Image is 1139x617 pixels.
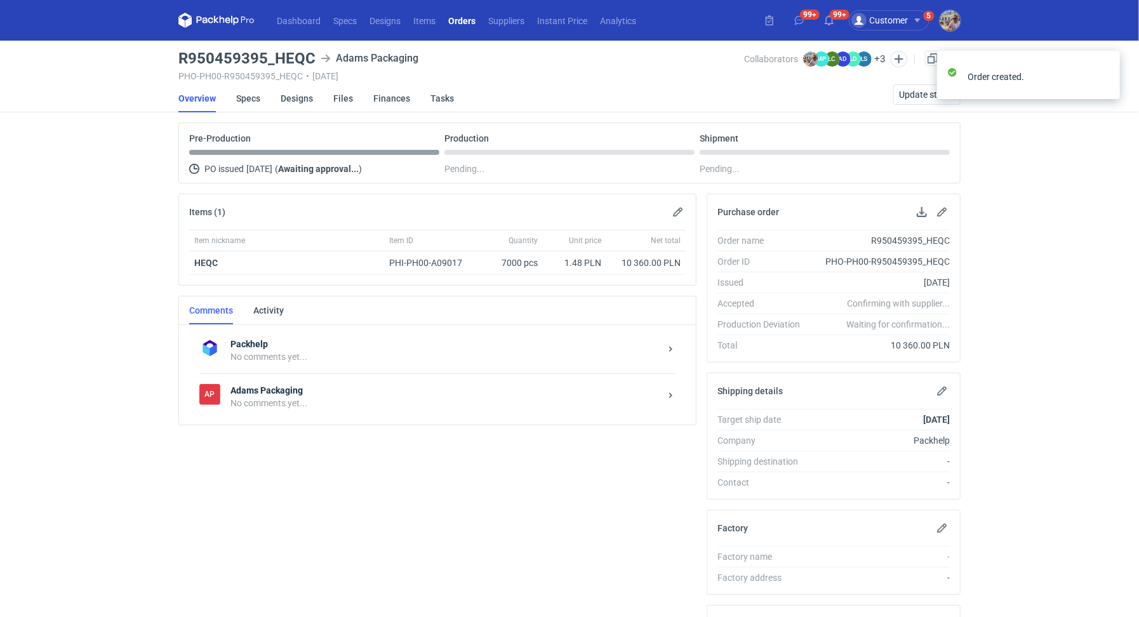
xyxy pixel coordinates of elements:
[851,13,908,28] div: Customer
[717,413,810,426] div: Target ship date
[810,434,950,447] div: Packhelp
[531,13,594,28] a: Instant Price
[810,476,950,489] div: -
[321,51,418,66] div: Adams Packaging
[810,255,950,268] div: PHO-PH00-R950459395_HEQC
[333,84,353,112] a: Files
[230,350,660,363] div: No comments yet...
[893,84,961,105] button: Update status
[700,161,950,176] div: Pending...
[819,10,839,30] button: 99+
[717,276,810,289] div: Issued
[178,84,216,112] a: Overview
[407,13,442,28] a: Items
[825,51,840,67] figcaption: ŁC
[189,133,251,143] p: Pre-Production
[846,51,861,67] figcaption: ŁD
[717,297,810,310] div: Accepted
[717,550,810,563] div: Factory name
[389,256,474,269] div: PHI-PH00-A09017
[482,13,531,28] a: Suppliers
[744,54,798,64] span: Collaborators
[444,133,489,143] p: Production
[611,256,681,269] div: 10 360.00 PLN
[717,434,810,447] div: Company
[569,236,601,246] span: Unit price
[899,90,955,99] span: Update status
[847,298,950,308] em: Confirming with supplier...
[306,71,309,81] span: •
[230,397,660,409] div: No comments yet...
[927,11,931,20] div: 5
[803,51,818,67] img: Michał Palasek
[810,571,950,584] div: -
[717,476,810,489] div: Contact
[810,550,950,563] div: -
[717,234,810,247] div: Order name
[925,51,940,66] a: Duplicate
[199,384,220,405] div: Adams Packaging
[935,521,950,536] button: Edit factory details
[189,296,233,324] a: Comments
[178,51,316,66] h3: R950459395_HEQC
[194,258,218,268] a: HEQC
[891,51,907,67] button: Edit collaborators
[389,236,413,246] span: Item ID
[874,53,886,65] button: +3
[717,207,779,217] h2: Purchase order
[275,164,278,174] span: (
[717,318,810,331] div: Production Deviation
[278,164,359,174] strong: Awaiting approval...
[430,84,454,112] a: Tasks
[246,161,272,176] span: [DATE]
[717,339,810,352] div: Total
[548,256,601,269] div: 1.48 PLN
[509,236,538,246] span: Quantity
[479,251,543,275] div: 7000 pcs
[846,318,950,331] em: Waiting for confirmation...
[968,70,1101,83] div: Order created.
[810,339,950,352] div: 10 360.00 PLN
[189,161,439,176] div: PO issued
[194,236,245,246] span: Item nickname
[199,338,220,359] img: Packhelp
[236,84,260,112] a: Specs
[199,384,220,405] figcaption: AP
[810,234,950,247] div: R950459395_HEQC
[940,10,961,31] img: Michał Palasek
[670,204,686,220] button: Edit items
[814,51,829,67] figcaption: MP
[856,51,872,67] figcaption: ŁS
[230,338,660,350] strong: Packhelp
[717,455,810,468] div: Shipping destination
[594,13,643,28] a: Analytics
[230,384,660,397] strong: Adams Packaging
[444,161,484,176] span: Pending...
[836,51,851,67] figcaption: AD
[1101,70,1110,83] button: close
[327,13,363,28] a: Specs
[717,571,810,584] div: Factory address
[810,455,950,468] div: -
[700,133,738,143] p: Shipment
[281,84,313,112] a: Designs
[178,13,255,28] svg: Packhelp Pro
[717,255,810,268] div: Order ID
[923,415,950,425] strong: [DATE]
[789,10,809,30] button: 99+
[849,10,940,30] button: Customer5
[651,236,681,246] span: Net total
[253,296,284,324] a: Activity
[717,523,748,533] h2: Factory
[363,13,407,28] a: Designs
[935,204,950,220] button: Edit purchase order
[717,386,783,396] h2: Shipping details
[914,204,929,220] button: Download PO
[373,84,410,112] a: Finances
[189,207,225,217] h2: Items (1)
[935,383,950,399] button: Edit shipping details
